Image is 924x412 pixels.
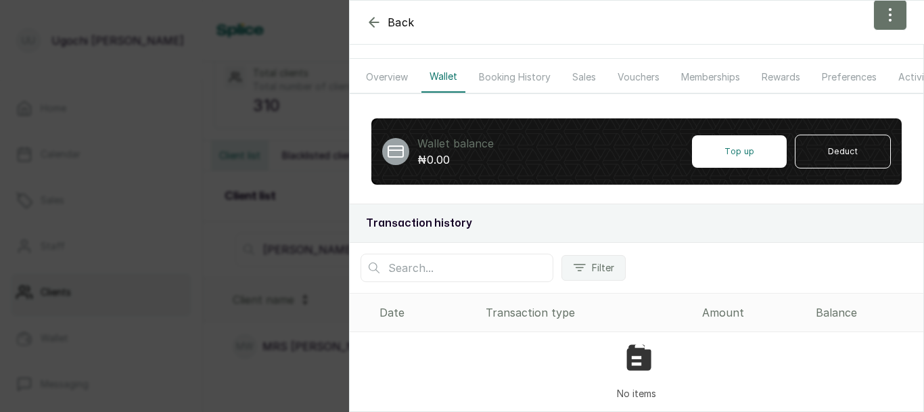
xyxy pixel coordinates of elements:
[486,304,691,321] div: Transaction type
[617,386,656,400] p: No items
[692,135,787,168] button: Top up
[379,304,475,321] div: Date
[609,62,668,93] button: Vouchers
[814,62,885,93] button: Preferences
[366,14,415,30] button: Back
[421,62,465,93] button: Wallet
[417,135,494,152] p: Wallet balance
[564,62,604,93] button: Sales
[561,255,626,281] button: Filter
[816,304,918,321] div: Balance
[702,304,806,321] div: Amount
[417,152,494,168] p: ₦0.00
[754,62,808,93] button: Rewards
[358,62,416,93] button: Overview
[366,215,907,231] h2: Transaction history
[592,261,614,275] span: Filter
[673,62,748,93] button: Memberships
[361,254,553,282] input: Search...
[471,62,559,93] button: Booking History
[795,135,891,168] button: Deduct
[388,14,415,30] span: Back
